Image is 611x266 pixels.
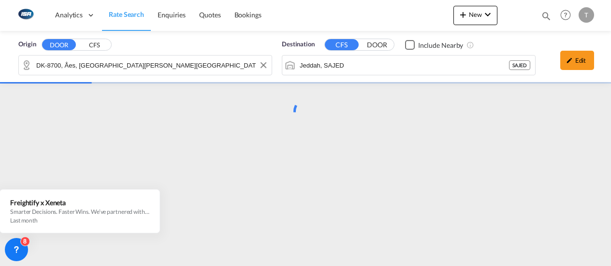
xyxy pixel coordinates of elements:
div: icon-pencilEdit [560,51,594,70]
div: SAJED [509,60,530,70]
md-icon: Unchecked: Ignores neighbouring ports when fetching rates.Checked : Includes neighbouring ports w... [466,41,474,49]
span: Rate Search [109,10,144,18]
button: DOOR [42,39,76,50]
div: T [579,7,594,23]
span: Quotes [199,11,220,19]
span: Bookings [234,11,262,19]
button: Clear Input [256,58,271,72]
span: Enquiries [158,11,186,19]
button: CFS [77,40,111,51]
md-input-container: DK-8700, Åes, Aggestrup, Bækkelund, Bollerstien, Brigsted, Egebjerg, Elbæk, Enner, Eriknauer, Fug... [19,56,272,75]
md-checkbox: Checkbox No Ink [405,40,464,50]
button: DOOR [360,40,394,51]
div: icon-magnify [541,11,552,25]
md-input-container: Jeddah, SAJED [282,56,535,75]
button: CFS [325,39,359,50]
div: Help [557,7,579,24]
span: New [457,11,494,18]
md-icon: icon-chevron-down [482,9,494,20]
input: Search by Port [300,58,509,72]
md-icon: icon-plus 400-fg [457,9,469,20]
span: Help [557,7,574,23]
md-icon: icon-pencil [566,57,573,64]
input: Search by Door [36,58,267,72]
span: Analytics [55,10,83,20]
button: icon-plus 400-fgNewicon-chevron-down [453,6,497,25]
img: 1aa151c0c08011ec8d6f413816f9a227.png [15,4,36,26]
md-icon: icon-magnify [541,11,552,21]
span: Destination [282,40,315,49]
span: Origin [18,40,36,49]
div: Include Nearby [418,41,464,50]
